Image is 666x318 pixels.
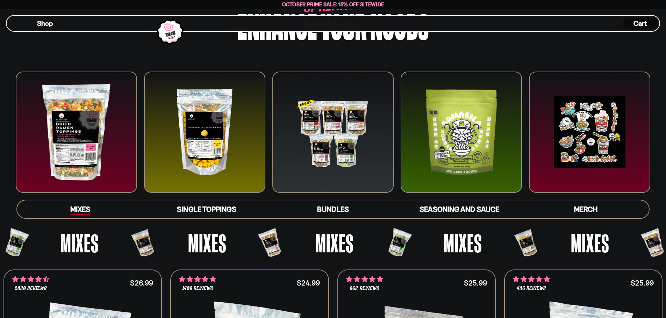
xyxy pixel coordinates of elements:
div: $26.99 [130,280,153,286]
span: 963 reviews [350,286,379,291]
a: Bundles [270,200,396,218]
a: Merch [523,200,649,218]
span: Mixes [188,230,227,256]
div: your [321,8,367,41]
span: Cart [633,19,647,28]
span: Shop [37,19,53,28]
span: Mixes [60,230,99,256]
div: $25.99 [464,280,487,286]
span: Bundles [317,205,349,214]
button: Mobile Menu Trigger [17,21,27,27]
div: $24.99 [297,280,320,286]
div: Cart [623,16,657,31]
div: $25.99 [631,280,654,286]
span: 4.75 stars [346,275,383,284]
span: Single Toppings [177,205,236,214]
span: Mixes [444,230,482,256]
div: noods [370,8,429,41]
span: Seasoning and Sauce [420,205,499,214]
span: October Prime Sale: 15% off Sitewide [282,1,384,8]
span: 2830 reviews [15,286,47,291]
span: 436 reviews [517,286,546,291]
span: 4.76 stars [513,275,550,284]
div: Enhance [237,8,317,41]
a: Single Toppings [143,200,270,218]
span: Mixes [571,230,609,256]
span: Merch [574,205,597,214]
span: 4.68 stars [12,275,49,284]
a: Seasoning and Sauce [396,200,522,218]
a: Mixes [17,200,143,218]
span: 4.76 stars [179,275,216,284]
span: Mixes [70,205,90,215]
span: Mixes [315,230,354,256]
a: Shop [37,18,53,29]
span: 1409 reviews [182,286,213,291]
